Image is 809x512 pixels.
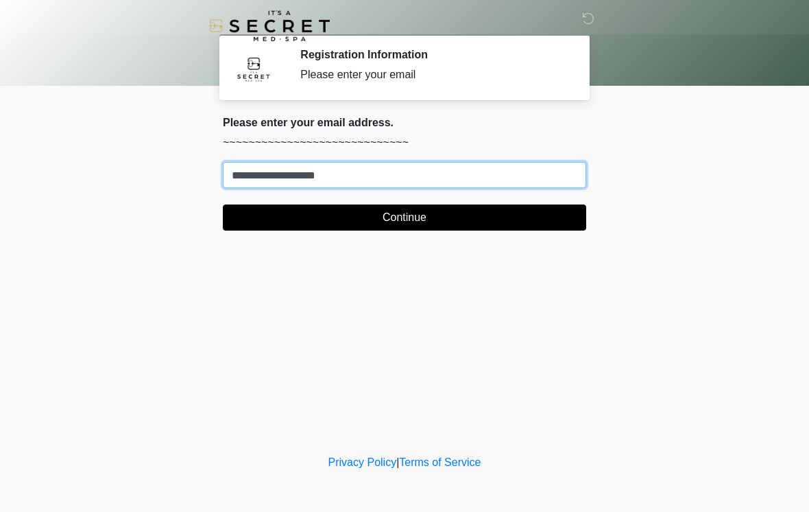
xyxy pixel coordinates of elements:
[223,135,586,151] p: ~~~~~~~~~~~~~~~~~~~~~~~~~~~~~
[300,67,566,83] div: Please enter your email
[328,456,397,468] a: Privacy Policy
[209,10,330,41] img: It's A Secret Med Spa Logo
[233,48,274,89] img: Agent Avatar
[300,48,566,61] h2: Registration Information
[223,116,586,129] h2: Please enter your email address.
[223,205,586,231] button: Continue
[399,456,481,468] a: Terms of Service
[396,456,399,468] a: |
